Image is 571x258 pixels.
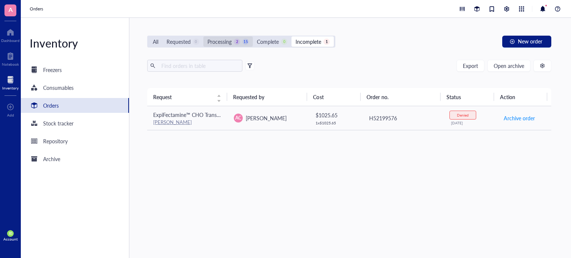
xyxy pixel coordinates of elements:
[153,93,212,101] span: Request
[158,60,239,71] input: Find orders in table
[43,84,74,92] div: Consumables
[167,37,191,46] div: Requested
[2,86,19,90] div: Inventory
[307,88,361,106] th: Cost
[227,88,307,106] th: Requested by
[153,118,192,125] a: [PERSON_NAME]
[21,116,129,131] a: Stock tracker
[494,63,524,69] span: Open archive
[43,137,68,145] div: Repository
[147,88,227,106] th: Request
[1,26,20,43] a: Dashboard
[316,121,357,125] div: 1 x $ 1025.65
[441,88,494,106] th: Status
[147,36,335,48] div: segmented control
[207,37,232,46] div: Processing
[2,62,19,66] div: Notebook
[323,39,330,45] div: 1
[21,36,129,50] div: Inventory
[21,62,129,77] a: Freezers
[235,115,241,121] span: AC
[193,39,199,45] div: 0
[9,232,12,235] span: BS
[457,113,469,117] div: Denied
[242,39,249,45] div: 15
[369,114,437,122] div: H52199576
[7,113,14,117] div: Add
[30,5,45,13] a: Orders
[234,39,240,45] div: 2
[281,39,287,45] div: 0
[463,63,478,69] span: Export
[3,237,18,241] div: Account
[494,88,548,106] th: Action
[2,50,19,66] a: Notebook
[257,37,279,46] div: Complete
[502,36,551,48] button: New order
[246,114,287,122] span: [PERSON_NAME]
[43,66,62,74] div: Freezers
[518,38,542,44] span: New order
[503,112,535,124] button: Archive order
[451,121,491,125] div: [DATE]
[296,37,321,46] div: Incomplete
[43,101,59,110] div: Orders
[153,111,241,118] span: ExpiFectamine™ CHO Transfection Kit
[2,74,19,90] a: Inventory
[21,151,129,166] a: Archive
[9,5,13,14] span: A
[504,114,535,122] span: Archive order
[21,134,129,148] a: Repository
[316,111,357,119] div: $ 1025.65
[43,155,60,163] div: Archive
[153,37,158,46] div: All
[362,106,443,130] td: H52199576
[457,60,484,72] button: Export
[1,38,20,43] div: Dashboard
[21,80,129,95] a: Consumables
[361,88,441,106] th: Order no.
[487,60,530,72] button: Open archive
[43,119,74,127] div: Stock tracker
[21,98,129,113] a: Orders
